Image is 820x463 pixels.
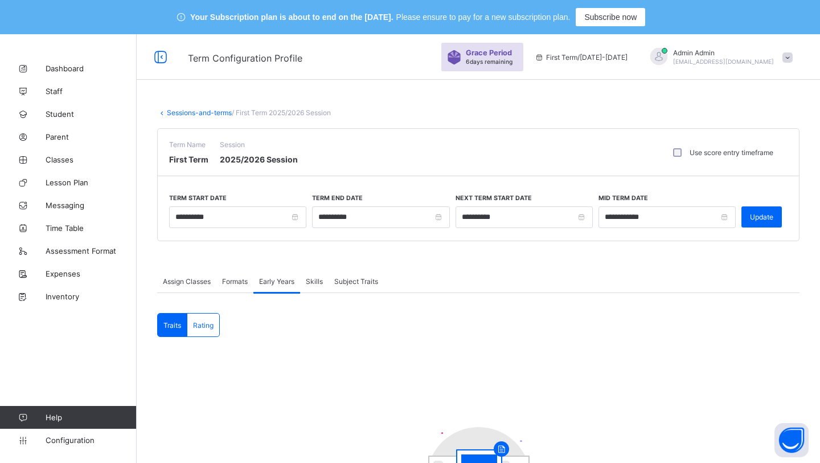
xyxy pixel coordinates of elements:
[46,132,137,141] span: Parent
[690,148,773,157] label: Use score entry timeframe
[167,108,232,117] a: Sessions-and-terms
[46,413,136,422] span: Help
[220,140,298,149] span: Session
[46,64,137,73] span: Dashboard
[312,194,363,202] label: Term End Date
[232,108,331,117] span: / First Term 2025/2026 Session
[334,277,378,286] span: Subject Traits
[169,140,208,149] span: Term Name
[46,109,137,119] span: Student
[447,50,461,64] img: sticker-purple.71386a28dfed39d6af7621340158ba97.svg
[673,58,774,65] span: [EMAIL_ADDRESS][DOMAIN_NAME]
[584,13,637,22] span: Subscribe now
[190,13,393,22] span: Your Subscription plan is about to end on the [DATE].
[639,48,798,67] div: AdminAdmin
[46,87,137,96] span: Staff
[396,13,571,22] span: Please ensure to pay for a new subscription plan.
[466,58,512,65] span: 6 days remaining
[188,52,302,64] span: Term Configuration Profile
[598,194,648,202] label: Mid Term Date
[46,269,137,278] span: Expenses
[163,277,211,286] span: Assign Classes
[222,277,248,286] span: Formats
[306,277,323,286] span: Skills
[673,48,774,57] span: Admin Admin
[169,155,208,164] span: First Term
[46,224,137,233] span: Time Table
[220,155,298,164] span: 2025/2026 Session
[466,48,512,57] span: Grace Period
[163,321,181,330] span: Traits
[259,277,294,286] span: Early Years
[456,194,532,202] label: Next Term Start Date
[774,423,809,457] button: Open asap
[535,53,628,62] span: session/term information
[193,321,214,330] span: Rating
[46,178,137,187] span: Lesson Plan
[169,194,227,202] label: Term Start Date
[46,201,137,210] span: Messaging
[46,436,136,445] span: Configuration
[750,213,773,221] span: Update
[46,155,137,164] span: Classes
[46,292,137,301] span: Inventory
[46,246,137,255] span: Assessment Format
